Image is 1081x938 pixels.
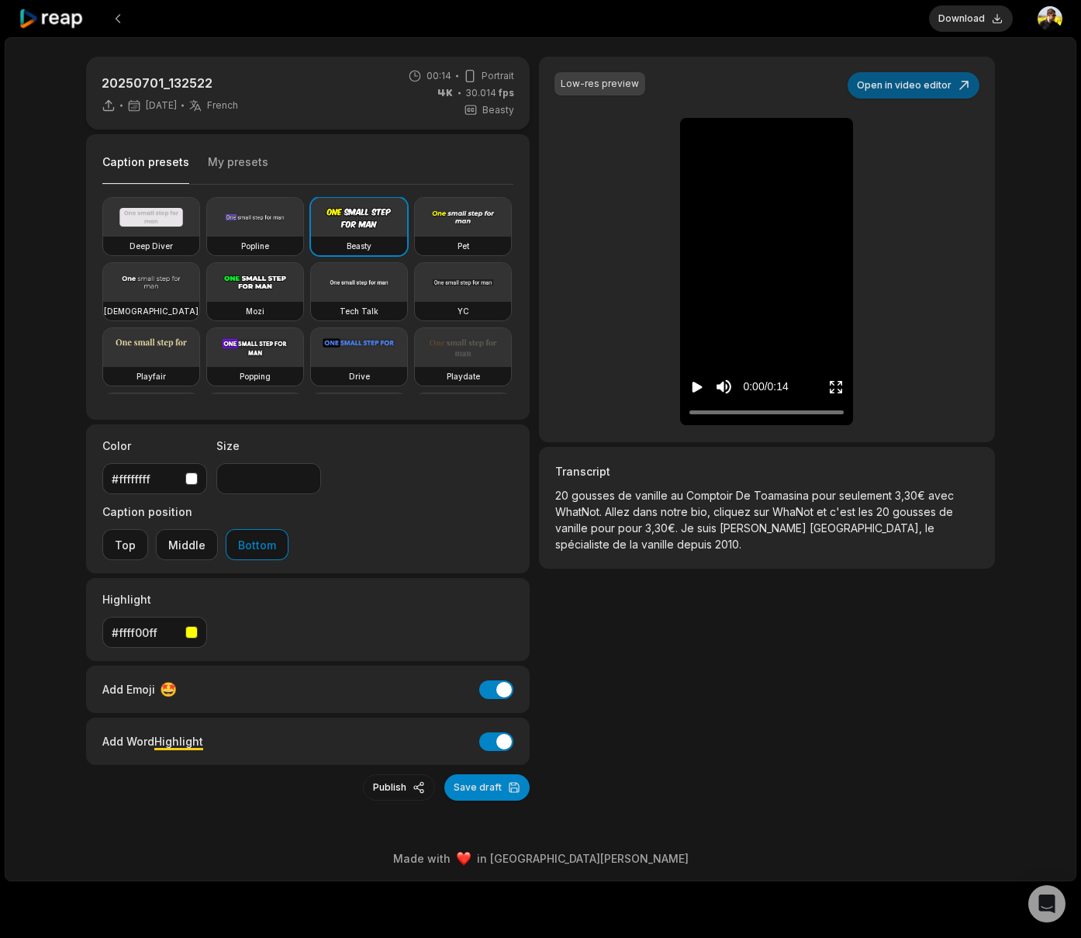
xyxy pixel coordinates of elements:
[216,438,321,454] label: Size
[618,521,645,535] span: pour
[715,538,741,551] span: 2010.
[686,489,736,502] span: Comptoir
[102,529,148,560] button: Top
[848,72,979,99] button: Open in video editor
[817,505,830,518] span: et
[720,521,810,535] span: [PERSON_NAME]
[499,87,514,99] span: fps
[136,370,166,382] h3: Playfair
[154,735,203,748] span: Highlight
[112,625,179,641] div: #ffff00ff
[340,305,378,317] h3: Tech Talk
[713,505,754,518] span: cliquez
[207,99,238,112] span: French
[671,489,686,502] span: au
[714,377,734,396] button: Mute sound
[349,370,370,382] h3: Drive
[102,504,288,520] label: Caption position
[447,370,480,382] h3: Playdate
[102,591,207,607] label: Highlight
[895,489,928,502] span: 3,30€
[555,463,979,479] h3: Transcript
[102,74,238,92] p: 20250701_132522
[697,521,720,535] span: suis
[102,681,155,697] span: Add Emoji
[661,505,691,518] span: notre
[876,505,893,518] span: 20
[929,5,1013,32] button: Download
[635,489,671,502] span: vanille
[839,489,895,502] span: seulement
[102,617,207,648] button: #ffff00ff
[130,240,173,252] h3: Deep Diver
[677,538,715,551] span: depuis
[893,505,939,518] span: gousses
[645,521,681,535] span: 3,30€.
[641,538,677,551] span: vanille
[572,489,618,502] span: gousses
[812,489,839,502] span: pour
[691,505,713,518] span: bio,
[246,305,264,317] h3: Mozi
[689,372,705,401] button: Play video
[156,529,218,560] button: Middle
[208,154,268,184] button: My presets
[555,489,572,502] span: 20
[102,731,203,752] div: Add Word
[444,774,530,801] button: Save draft
[618,489,635,502] span: de
[828,372,844,401] button: Enter Fullscreen
[19,850,1062,867] div: Made with in [GEOGRAPHIC_DATA][PERSON_NAME]
[613,538,630,551] span: de
[241,240,269,252] h3: Popline
[226,529,288,560] button: Bottom
[736,489,812,502] span: De Toamasina
[457,852,471,866] img: heart emoji
[240,370,271,382] h3: Popping
[102,463,207,494] button: #ffffffff
[830,505,858,518] span: c'est
[347,240,371,252] h3: Beasty
[743,379,788,395] div: 0:00 / 0:14
[102,438,207,454] label: Color
[458,240,469,252] h3: Pet
[482,103,514,117] span: Beasty
[363,774,435,801] button: Publish
[102,154,189,185] button: Caption presets
[482,69,514,83] span: Portrait
[427,69,451,83] span: 00:14
[555,505,605,518] span: WhatNot.
[630,538,641,551] span: la
[465,86,514,100] span: 30.014
[1028,885,1065,922] div: Open Intercom Messenger
[561,77,639,91] div: Low-res preview
[681,521,697,535] span: Je
[772,505,817,518] span: WhaNot
[928,489,954,502] span: avec
[939,505,953,518] span: de
[146,99,177,112] span: [DATE]
[104,305,199,317] h3: [DEMOGRAPHIC_DATA]
[458,305,469,317] h3: YC
[754,505,772,518] span: sur
[555,538,613,551] span: spécialiste
[858,505,876,518] span: les
[633,505,661,518] span: dans
[555,521,591,535] span: vanille
[810,521,925,535] span: [GEOGRAPHIC_DATA],
[160,679,177,700] span: 🤩
[591,521,618,535] span: pour
[112,471,179,487] div: #ffffffff
[605,505,633,518] span: Allez
[925,521,934,535] span: le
